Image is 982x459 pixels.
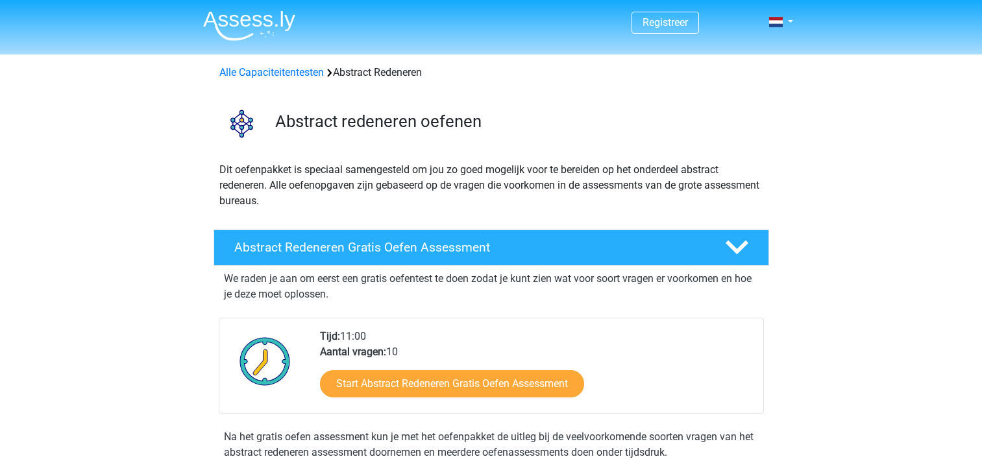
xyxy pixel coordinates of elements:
h4: Abstract Redeneren Gratis Oefen Assessment [234,240,704,255]
b: Aantal vragen: [320,346,386,358]
div: 11:00 10 [310,329,763,413]
img: Klok [232,329,298,394]
p: Dit oefenpakket is speciaal samengesteld om jou zo goed mogelijk voor te bereiden op het onderdee... [219,162,763,209]
h3: Abstract redeneren oefenen [275,112,759,132]
div: Abstract Redeneren [214,65,768,80]
img: abstract redeneren [214,96,269,151]
p: We raden je aan om eerst een gratis oefentest te doen zodat je kunt zien wat voor soort vragen er... [224,271,759,302]
a: Alle Capaciteitentesten [219,66,324,78]
a: Abstract Redeneren Gratis Oefen Assessment [208,230,774,266]
img: Assessly [203,10,295,41]
b: Tijd: [320,330,340,342]
a: Start Abstract Redeneren Gratis Oefen Assessment [320,370,584,397]
a: Registreer [643,16,688,29]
